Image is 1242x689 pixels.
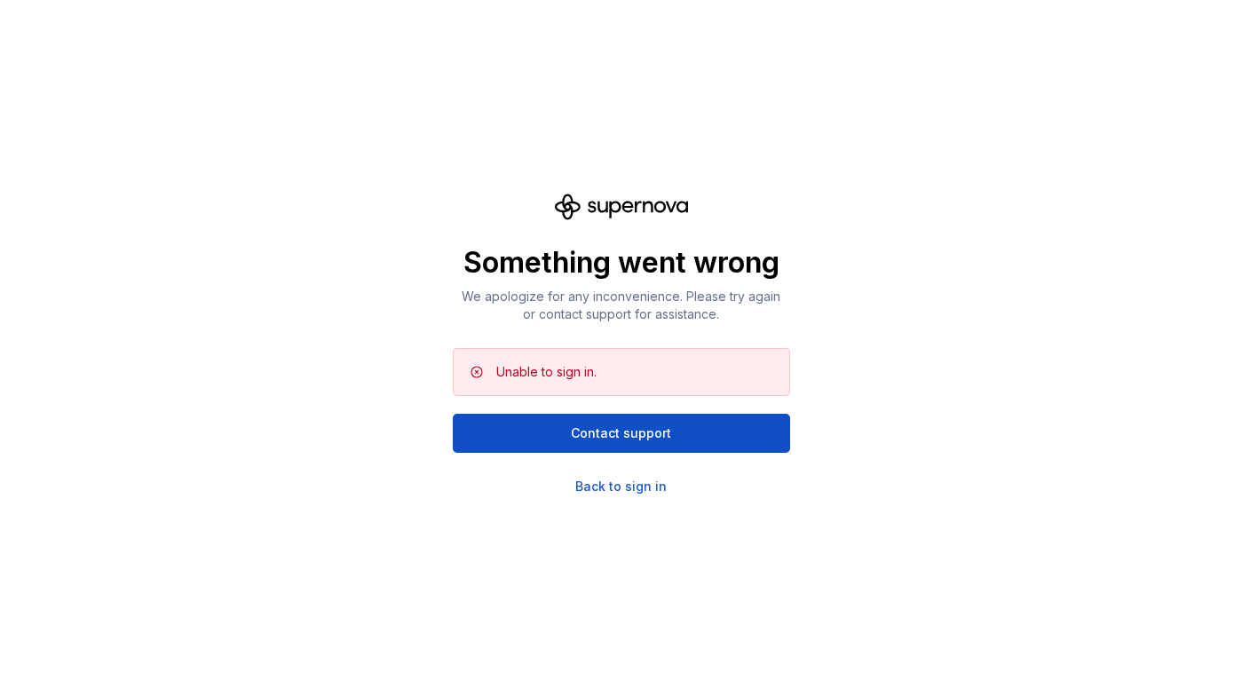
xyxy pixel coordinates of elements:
span: Contact support [571,424,671,442]
div: Unable to sign in. [496,363,597,381]
p: We apologize for any inconvenience. Please try again or contact support for assistance. [453,288,790,323]
button: Contact support [453,414,790,453]
a: Back to sign in [575,478,667,495]
p: Something went wrong [453,245,790,281]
